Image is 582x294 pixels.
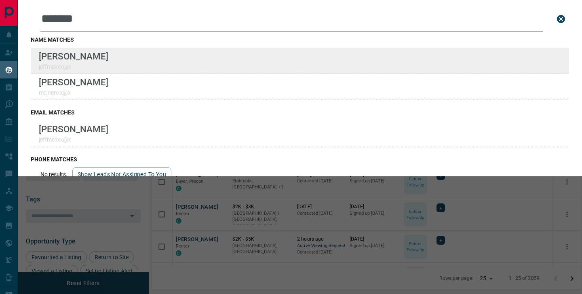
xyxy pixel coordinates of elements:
[31,156,569,163] h3: phone matches
[39,63,108,70] p: jeffmckxx@x
[31,36,569,43] h3: name matches
[553,11,569,27] button: close search bar
[39,89,108,96] p: mcinenxx@x
[40,171,67,178] p: No results.
[31,109,569,116] h3: email matches
[39,124,108,134] p: [PERSON_NAME]
[72,167,171,181] button: show leads not assigned to you
[39,77,108,87] p: [PERSON_NAME]
[39,51,108,61] p: [PERSON_NAME]
[39,136,108,143] p: jeffmckxx@x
